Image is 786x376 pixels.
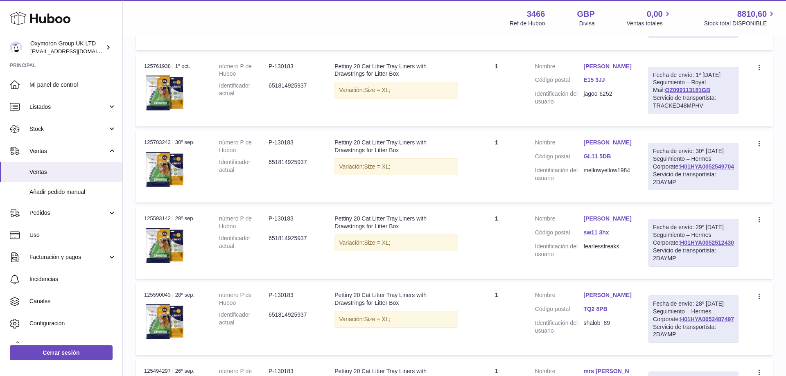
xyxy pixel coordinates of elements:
dd: 651814925937 [269,234,318,250]
div: Fecha de envío: 28º [DATE] [653,300,734,308]
div: Fecha de envío: 29º [DATE] [653,223,734,231]
a: GL11 5DB [583,153,632,160]
span: Ventas totales [627,20,672,27]
dd: shalob_89 [583,319,632,335]
span: Mi panel de control [29,81,116,89]
div: Ref de Huboo [510,20,545,27]
div: Seguimiento – Royal Mail: [648,67,739,114]
div: Oxymoron Group UK LTD [30,40,104,55]
img: $_57.JPG [144,72,185,113]
dd: fearlessfreaks [583,243,632,258]
div: Seguimiento – Hermes Corporate: [648,295,739,343]
a: [PERSON_NAME] [583,63,632,70]
span: Incidencias [29,275,116,283]
dt: Identificación del usuario [535,243,584,258]
img: partners@oxymorongroup.com [10,41,22,54]
span: Size = XL; [364,316,390,322]
span: 8810,60 [737,9,767,20]
img: $_57.JPG [144,301,185,342]
a: TQ2 8PB [583,305,632,313]
a: [PERSON_NAME] [583,291,632,299]
div: Servicio de transportista: 2DAYMP [653,171,734,186]
a: [PERSON_NAME] [583,139,632,146]
a: E15 3JJ [583,76,632,84]
dt: Identificación del usuario [535,319,584,335]
dt: Identificador actual [219,234,269,250]
div: Seguimiento – Hermes Corporate: [648,219,739,266]
dt: número P de Huboo [219,139,269,154]
dd: jagoo-6252 [583,90,632,106]
span: Listados [29,103,108,111]
dd: P-130183 [269,63,318,78]
div: Servicio de transportista: 2DAYMP [653,323,734,339]
dt: Nombre [535,63,584,72]
a: 8810,60 Stock total DISPONIBLE [704,9,776,27]
dt: Código postal [535,305,584,315]
div: 125593142 | 28º sep. [144,215,203,222]
div: Pettiny 20 Cat Litter Tray Liners with Drawstrings for Litter Box [334,215,458,230]
span: Size = XL; [364,239,390,246]
td: 1 [466,54,527,126]
a: [PERSON_NAME] [583,215,632,223]
dt: Código postal [535,153,584,162]
dd: P-130183 [269,291,318,307]
div: 125494297 | 26º sep. [144,367,203,375]
img: $_57.JPG [144,225,185,266]
span: Uso [29,231,116,239]
span: Size = XL; [364,87,390,93]
span: Pedidos [29,209,108,217]
a: H01HYA0052549704 [680,163,734,170]
a: sw11 3hx [583,229,632,236]
a: H01HYA0052512430 [680,239,734,246]
td: 1 [466,283,527,355]
a: H01HYA0052487497 [680,316,734,322]
div: Fecha de envío: 30º [DATE] [653,147,734,155]
a: 0,00 Ventas totales [627,9,672,27]
dd: mellowyellow1984 [583,167,632,182]
div: Servicio de transportista: 2DAYMP [653,247,734,262]
dt: Nombre [535,291,584,301]
div: 125703243 | 30º sep. [144,139,203,146]
dt: Código postal [535,76,584,86]
span: Ventas [29,147,108,155]
a: OZ099113181GB [665,87,711,93]
div: Pettiny 20 Cat Litter Tray Liners with Drawstrings for Litter Box [334,63,458,78]
dd: 651814925937 [269,82,318,97]
span: Size = XL; [364,163,390,170]
div: 125590043 | 28º sep. [144,291,203,299]
img: $_57.JPG [144,149,185,190]
dt: número P de Huboo [219,63,269,78]
span: 0,00 [647,9,663,20]
span: [EMAIL_ADDRESS][DOMAIN_NAME] [30,48,120,54]
div: Fecha de envío: 1º [DATE] [653,71,734,79]
span: Canales [29,297,116,305]
dt: Identificación del usuario [535,167,584,182]
dd: P-130183 [269,215,318,230]
dd: P-130183 [269,139,318,154]
div: Pettiny 20 Cat Litter Tray Liners with Drawstrings for Litter Box [334,291,458,307]
span: Devoluciones [29,342,116,349]
dt: Identificador actual [219,311,269,326]
div: Variación: [334,82,458,99]
span: Ventas [29,168,116,176]
dt: número P de Huboo [219,291,269,307]
div: Divisa [579,20,595,27]
div: Variación: [334,311,458,328]
div: 125761938 | 1º oct. [144,63,203,70]
dt: Identificación del usuario [535,90,584,106]
span: Configuración [29,320,116,327]
td: 1 [466,131,527,203]
span: Stock [29,125,108,133]
span: Añadir pedido manual [29,188,116,196]
span: Stock total DISPONIBLE [704,20,776,27]
div: Variación: [334,158,458,175]
span: Facturación y pagos [29,253,108,261]
dt: Nombre [535,215,584,225]
strong: 3466 [527,9,545,20]
div: Variación: [334,234,458,251]
td: 1 [466,207,527,279]
dt: Identificador actual [219,158,269,174]
dd: 651814925937 [269,158,318,174]
a: Cerrar sesión [10,345,113,360]
strong: GBP [577,9,594,20]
